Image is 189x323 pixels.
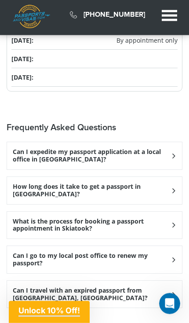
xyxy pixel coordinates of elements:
[84,11,145,19] a: [PHONE_NUMBER]
[9,301,90,323] div: Unlock 10% Off!
[7,122,182,133] h2: Frequently Asked Questions
[13,183,171,198] h3: How long does it take to get a passport in [GEOGRAPHIC_DATA]?
[13,218,171,233] h3: What is the process for booking a passport appointment in Skiatook?
[159,293,180,314] iframe: Intercom live chat
[11,68,178,87] li: [DATE]:
[18,306,80,315] span: Unlock 10% Off!
[13,148,171,163] h3: Can I expedite my passport application at a local office in [GEOGRAPHIC_DATA]?
[116,36,178,45] span: By appointment only
[11,31,178,50] li: [DATE]:
[13,252,171,267] h3: Can I go to my local post office to renew my passport?
[13,5,50,33] a: Passports & [DOMAIN_NAME]
[11,50,178,68] li: [DATE]:
[13,287,171,302] h3: Can I travel with an expired passport from [GEOGRAPHIC_DATA], [GEOGRAPHIC_DATA]?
